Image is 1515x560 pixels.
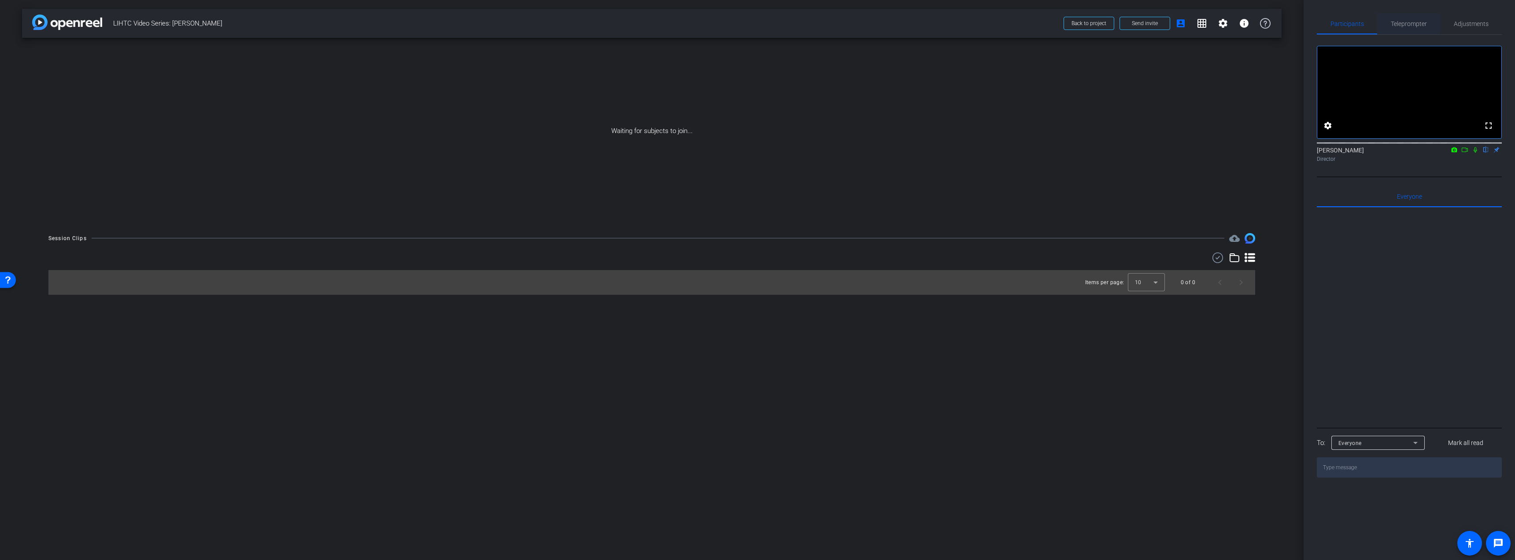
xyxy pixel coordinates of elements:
button: Back to project [1064,17,1114,30]
mat-icon: fullscreen [1483,120,1494,131]
span: Everyone [1397,193,1422,200]
mat-icon: message [1493,538,1504,549]
mat-icon: account_box [1175,18,1186,29]
mat-icon: info [1239,18,1249,29]
button: Next page [1230,272,1252,293]
button: Send invite [1120,17,1170,30]
mat-icon: settings [1218,18,1228,29]
img: app-logo [32,15,102,30]
div: 0 of 0 [1181,278,1195,287]
mat-icon: settings [1323,120,1333,131]
button: Previous page [1209,272,1230,293]
div: Waiting for subjects to join... [22,38,1282,224]
span: Teleprompter [1391,21,1427,27]
mat-icon: flip [1481,145,1491,153]
mat-icon: cloud_upload [1229,233,1240,244]
div: Session Clips [48,234,87,243]
img: Session clips [1245,233,1255,244]
span: Destinations for your clips [1229,233,1240,244]
button: Mark all read [1430,435,1502,451]
span: LIHTC Video Series: [PERSON_NAME] [113,15,1058,32]
span: Back to project [1072,20,1106,26]
div: Items per page: [1085,278,1124,287]
span: Mark all read [1448,438,1483,448]
span: Adjustments [1454,21,1489,27]
mat-icon: accessibility [1464,538,1475,549]
span: Participants [1330,21,1364,27]
div: Director [1317,155,1502,163]
div: To: [1317,438,1325,448]
span: Everyone [1338,440,1362,446]
span: Send invite [1132,20,1158,27]
mat-icon: grid_on [1197,18,1207,29]
div: [PERSON_NAME] [1317,146,1502,163]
